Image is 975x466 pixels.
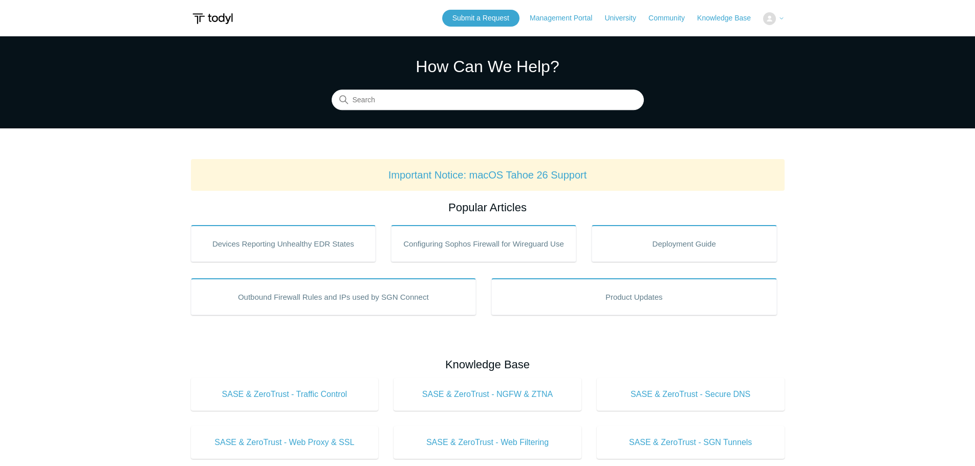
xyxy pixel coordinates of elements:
a: Configuring Sophos Firewall for Wireguard Use [391,225,576,262]
h1: How Can We Help? [332,54,644,79]
a: Submit a Request [442,10,519,27]
a: Management Portal [530,13,602,24]
a: Devices Reporting Unhealthy EDR States [191,225,376,262]
a: Deployment Guide [592,225,777,262]
span: SASE & ZeroTrust - NGFW & ZTNA [409,388,566,401]
span: SASE & ZeroTrust - Traffic Control [206,388,363,401]
a: SASE & ZeroTrust - Web Proxy & SSL [191,426,379,459]
a: Community [648,13,695,24]
a: Outbound Firewall Rules and IPs used by SGN Connect [191,278,476,315]
h2: Popular Articles [191,199,785,216]
a: Product Updates [491,278,777,315]
span: SASE & ZeroTrust - Web Proxy & SSL [206,436,363,449]
span: SASE & ZeroTrust - SGN Tunnels [612,436,769,449]
a: University [604,13,646,24]
span: SASE & ZeroTrust - Secure DNS [612,388,769,401]
a: SASE & ZeroTrust - NGFW & ZTNA [394,378,581,411]
a: SASE & ZeroTrust - SGN Tunnels [597,426,785,459]
img: Todyl Support Center Help Center home page [191,9,234,28]
a: SASE & ZeroTrust - Web Filtering [394,426,581,459]
a: Important Notice: macOS Tahoe 26 Support [388,169,587,181]
h2: Knowledge Base [191,356,785,373]
a: Knowledge Base [697,13,761,24]
input: Search [332,90,644,110]
span: SASE & ZeroTrust - Web Filtering [409,436,566,449]
a: SASE & ZeroTrust - Traffic Control [191,378,379,411]
a: SASE & ZeroTrust - Secure DNS [597,378,785,411]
